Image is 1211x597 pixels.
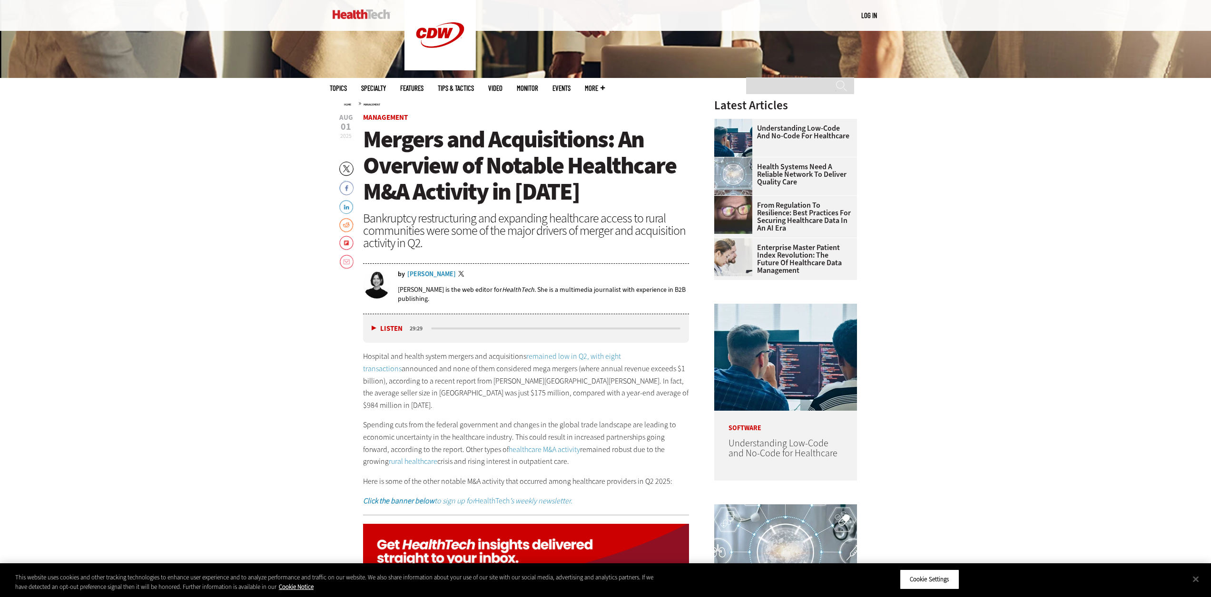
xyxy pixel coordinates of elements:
[552,85,571,92] a: Events
[400,85,423,92] a: Features
[363,212,689,249] div: Bankruptcy restructuring and expanding healthcare access to rural communities were some of the ma...
[714,119,757,126] a: Coworkers coding
[714,125,851,140] a: Understanding Low-Code and No-Code for Healthcare
[438,85,474,92] a: Tips & Tactics
[714,238,752,276] img: medical researchers look at data on desktop monitor
[714,202,851,232] a: From Regulation to Resilience: Best Practices for Securing Healthcare Data in an AI Era
[510,496,572,506] em: ’s weekly newsletter.
[363,475,689,488] p: Here is some of the other notable M&A activity that occurred among healthcare providers in Q2 2025:
[363,350,689,411] p: Hospital and health system mergers and acquisitions announced and none of them considered mega me...
[714,196,757,203] a: woman wearing glasses looking at healthcare data on screen
[363,351,621,374] a: remained low in Q2, with eight transactions
[363,419,689,467] p: Spending cuts from the federal government and changes in the global trade landscape are leading t...
[714,238,757,246] a: medical researchers look at data on desktop monitor
[407,271,456,278] a: [PERSON_NAME]
[729,437,837,460] a: Understanding Low-Code and No-Code for Healthcare
[330,85,347,92] span: Topics
[389,456,437,466] a: rural healthcare
[363,496,475,506] em: to sign up for
[585,85,605,92] span: More
[363,496,434,506] strong: Click the banner below
[714,119,752,157] img: Coworkers coding
[900,569,959,589] button: Cookie Settings
[15,573,666,591] div: This website uses cookies and other tracking technologies to enhance user experience and to analy...
[714,157,757,165] a: Healthcare networking
[333,10,390,19] img: Home
[279,583,314,591] a: More information about your privacy
[339,114,353,121] span: Aug
[363,524,689,580] img: ht_newsletter_animated_q424_signup_desktop
[714,163,851,186] a: Health Systems Need a Reliable Network To Deliver Quality Care
[861,10,877,20] div: User menu
[714,196,752,234] img: woman wearing glasses looking at healthcare data on screen
[398,271,405,278] span: by
[408,324,430,333] div: duration
[502,285,534,294] em: HealthTech
[361,85,386,92] span: Specialty
[363,271,391,298] img: Jordan Scott
[714,411,857,432] p: Software
[364,103,380,106] a: Management
[363,314,689,343] div: media player
[509,444,580,454] a: healthcare M&A activity
[458,271,467,279] a: Twitter
[714,304,857,411] img: Coworkers coding
[363,496,572,506] a: Click the banner belowto sign up forHealthTech’s weekly newsletter.
[1185,568,1206,589] button: Close
[861,11,877,19] a: Log in
[363,124,676,207] span: Mergers and Acquisitions: An Overview of Notable Healthcare M&A Activity in [DATE]
[714,244,851,274] a: Enterprise Master Patient Index Revolution: The Future of Healthcare Data Management
[404,63,476,73] a: CDW
[398,285,689,303] p: [PERSON_NAME] is the web editor for . She is a multimedia journalist with experience in B2B publi...
[344,103,351,106] a: Home
[517,85,538,92] a: MonITor
[339,122,353,132] span: 01
[714,99,857,111] h3: Latest Articles
[488,85,502,92] a: Video
[372,325,403,332] button: Listen
[363,113,408,122] a: Management
[714,157,752,195] img: Healthcare networking
[340,132,352,140] span: 2025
